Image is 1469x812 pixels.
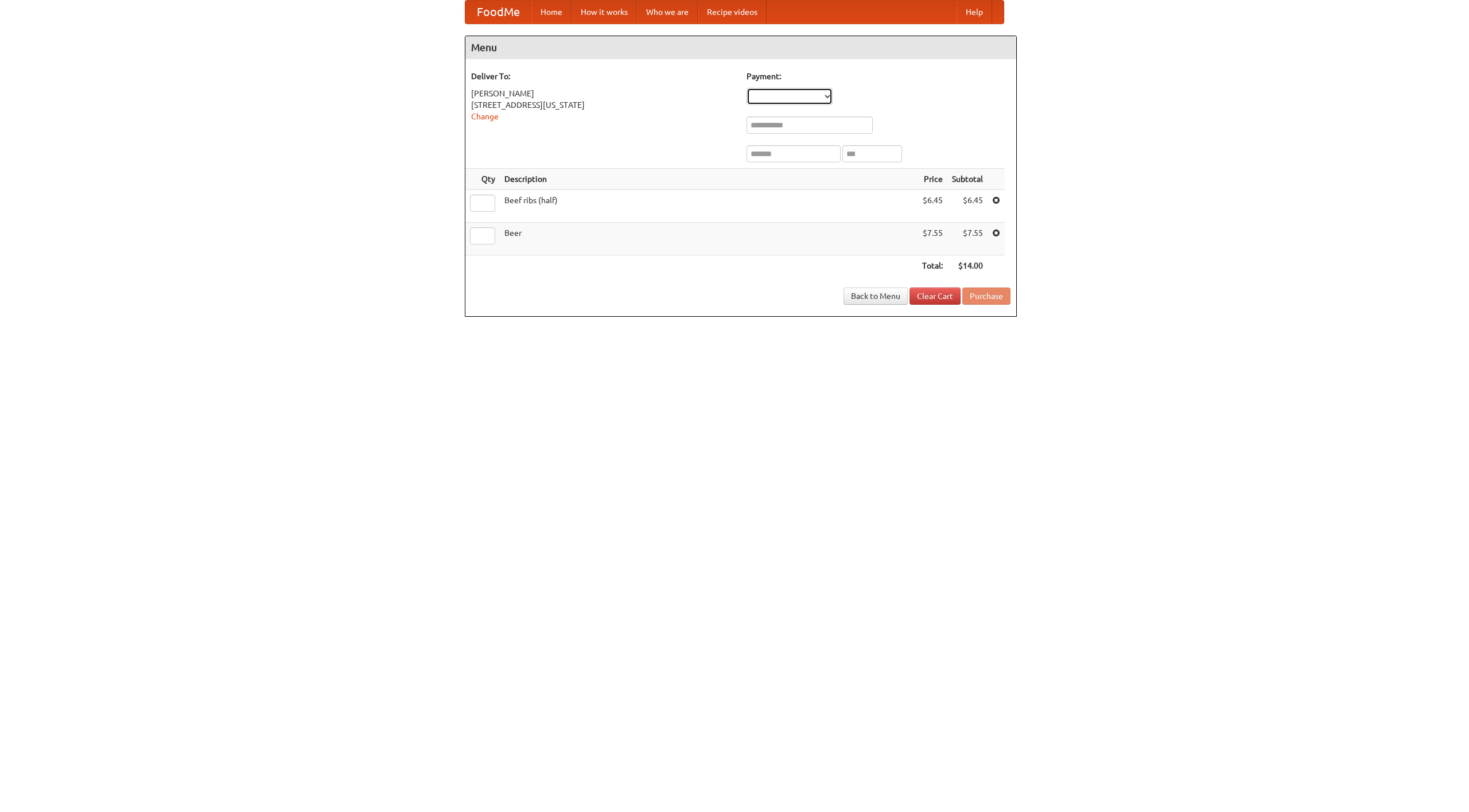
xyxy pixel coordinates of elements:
[747,71,1011,82] h5: Payment:
[962,287,1011,305] button: Purchase
[918,255,947,277] th: Total:
[500,169,918,190] th: Description
[957,1,992,24] a: Help
[947,169,988,190] th: Subtotal
[947,190,988,223] td: $6.45
[465,1,531,24] a: FoodMe
[947,223,988,255] td: $7.55
[947,255,988,277] th: $14.00
[500,223,918,255] td: Beer
[698,1,767,24] a: Recipe videos
[471,112,499,121] a: Change
[465,36,1016,59] h4: Menu
[471,71,735,82] h5: Deliver To:
[572,1,637,24] a: How it works
[918,190,947,223] td: $6.45
[500,190,918,223] td: Beef ribs (half)
[910,287,961,305] a: Clear Cart
[844,287,908,305] a: Back to Menu
[918,169,947,190] th: Price
[471,88,735,99] div: [PERSON_NAME]
[637,1,698,24] a: Who we are
[465,169,500,190] th: Qty
[531,1,572,24] a: Home
[918,223,947,255] td: $7.55
[471,99,735,111] div: [STREET_ADDRESS][US_STATE]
